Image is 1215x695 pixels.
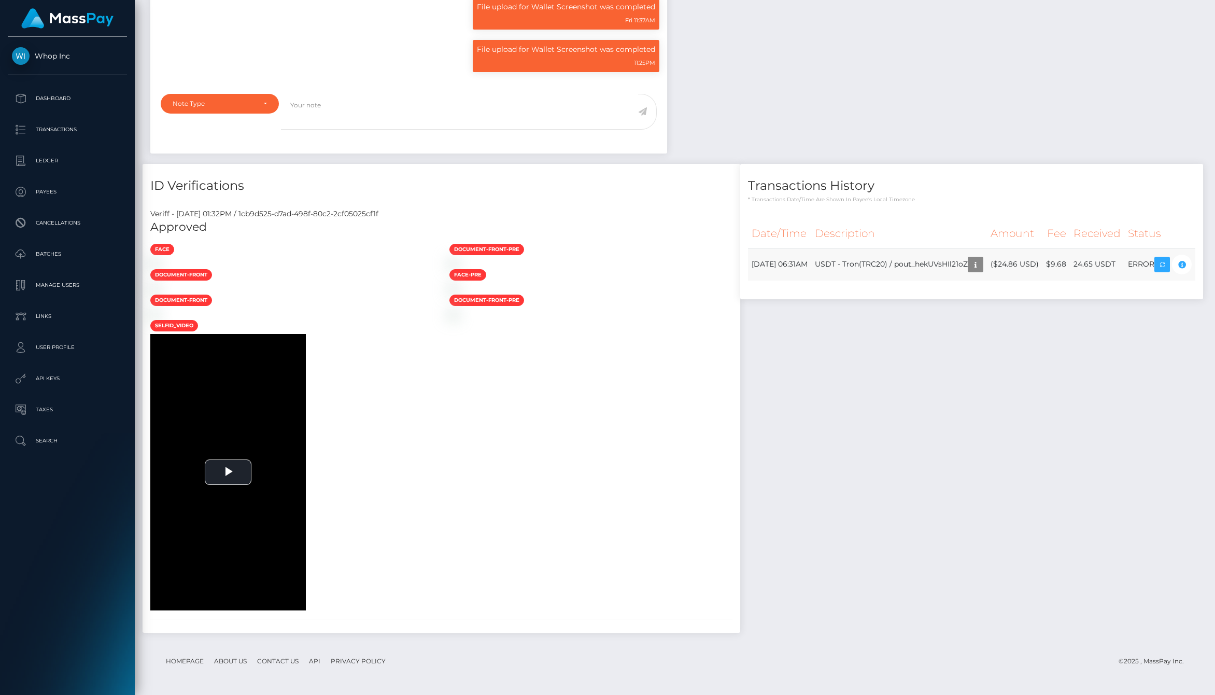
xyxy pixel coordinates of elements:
p: Taxes [12,402,123,418]
span: Whop Inc [8,51,127,61]
p: Links [12,309,123,324]
p: Cancellations [12,215,123,231]
p: Transactions [12,122,123,137]
p: API Keys [12,371,123,386]
p: Payees [12,184,123,200]
p: Ledger [12,153,123,169]
img: MassPay Logo [21,8,114,29]
p: Search [12,433,123,449]
img: Whop Inc [12,47,30,65]
p: User Profile [12,340,123,355]
p: Manage Users [12,277,123,293]
p: Batches [12,246,123,262]
p: Dashboard [12,91,123,106]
